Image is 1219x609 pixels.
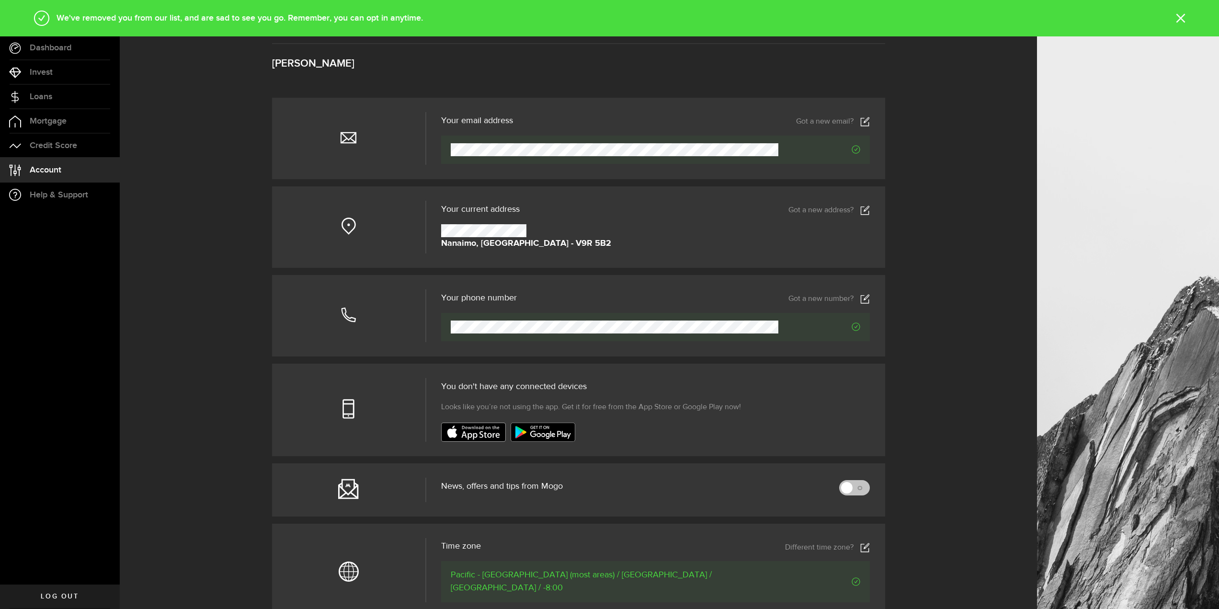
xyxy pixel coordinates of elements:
[788,294,870,304] a: Got a new number?
[788,206,870,215] a: Got a new address?
[796,117,870,126] a: Got a new email?
[778,322,860,331] span: Verified
[441,402,741,413] span: Looks like you’re not using the app. Get it for free from the App Store or Google Play now!
[50,12,1176,24] div: We've removed you from our list, and are sad to see you go. Remember, you can opt in anytime.
[785,543,870,552] a: Different time zone?
[441,382,587,391] span: You don't have any connected devices
[451,569,778,595] span: Pacific - [GEOGRAPHIC_DATA] (most areas) / [GEOGRAPHIC_DATA] / [GEOGRAPHIC_DATA] / -8:00
[778,577,860,586] span: Verified
[8,4,36,33] button: Open LiveChat chat widget
[30,166,61,174] span: Account
[30,191,88,199] span: Help & Support
[272,58,885,69] h3: [PERSON_NAME]
[441,116,513,125] h3: Your email address
[30,117,67,126] span: Mortgage
[441,542,481,551] span: Time zone
[441,423,506,442] img: badge-app-store.svg
[441,205,520,214] span: Your current address
[30,44,71,52] span: Dashboard
[511,423,575,442] img: badge-google-play.svg
[30,141,77,150] span: Credit Score
[441,294,517,302] h3: Your phone number
[441,482,563,491] span: News, offers and tips from Mogo
[41,593,79,600] span: Log out
[30,68,53,77] span: Invest
[441,237,611,250] strong: Nanaimo, [GEOGRAPHIC_DATA] - V9R 5B2
[778,145,860,154] span: Verified
[30,92,52,101] span: Loans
